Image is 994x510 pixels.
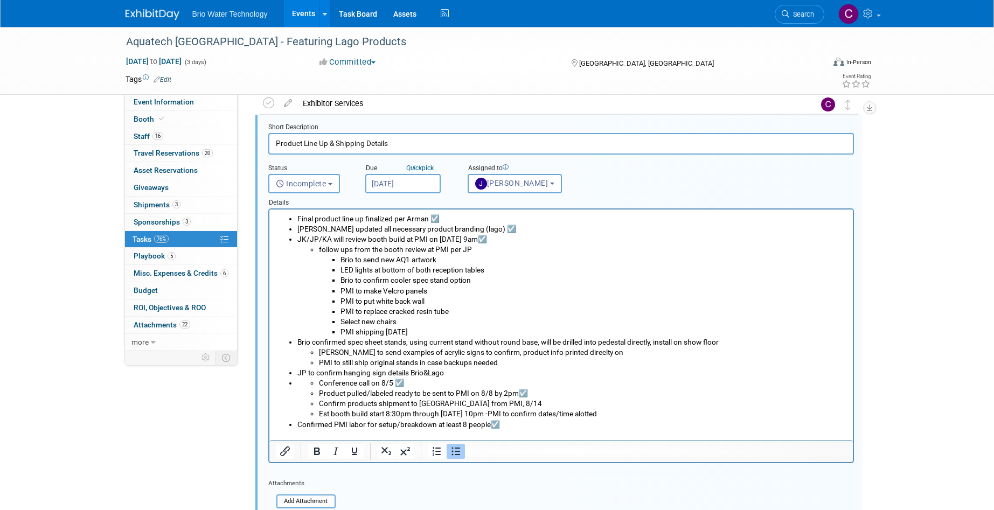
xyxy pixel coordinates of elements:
a: Edit [154,76,171,83]
div: Attachments [268,479,336,488]
span: [GEOGRAPHIC_DATA], [GEOGRAPHIC_DATA] [579,59,714,67]
a: Staff16 [125,128,237,145]
a: Travel Reservations20 [125,145,237,162]
div: Details [268,193,854,208]
a: Event Information [125,94,237,110]
img: Format-Inperson.png [833,58,844,66]
a: Playbook5 [125,248,237,264]
span: 3 [183,218,191,226]
button: Numbered list [428,444,446,459]
div: Due [365,164,451,174]
div: Event Rating [842,74,871,79]
a: Shipments3 [125,197,237,213]
img: Cynthia Mendoza [821,97,835,111]
span: Asset Reservations [134,166,198,174]
a: Sponsorships3 [125,214,237,230]
button: Incomplete [268,174,340,193]
span: 76% [154,235,169,243]
a: Booth [125,111,237,128]
span: Budget [134,286,158,295]
button: Italic [326,444,345,459]
div: Short Description [268,123,854,133]
span: 16 [152,132,163,140]
i: Move task [845,100,851,110]
span: (3 days) [184,59,206,66]
a: Search [775,5,824,24]
span: Attachments [134,320,190,329]
input: Name of task or a short description [268,133,854,154]
a: Misc. Expenses & Credits6 [125,265,237,282]
span: to [149,57,159,66]
span: 6 [220,269,228,277]
div: Event Format [761,56,872,72]
a: ROI, Objectives & ROO [125,299,237,316]
span: Incomplete [276,179,326,188]
img: Cynthia Mendoza [838,4,859,24]
input: Due Date [365,174,441,193]
td: Personalize Event Tab Strip [197,351,216,365]
span: 20 [202,149,213,157]
span: ROI, Objectives & ROO [134,303,206,312]
button: Subscript [377,444,395,459]
div: In-Person [846,58,871,66]
a: Attachments22 [125,317,237,333]
span: 22 [179,320,190,329]
span: [PERSON_NAME] [475,179,548,187]
span: Search [789,10,814,18]
span: Travel Reservations [134,149,213,157]
span: Playbook [134,251,176,260]
span: Staff [134,132,163,141]
a: Tasks76% [125,231,237,248]
span: Tasks [133,235,169,243]
span: Event Information [134,97,194,106]
button: [PERSON_NAME] [468,174,562,193]
div: Exhibitor Services [297,94,800,113]
a: more [125,334,237,351]
img: ExhibitDay [126,9,179,20]
button: Committed [316,57,380,68]
iframe: Rich Text Area [269,209,853,440]
span: more [131,338,149,346]
span: 3 [172,200,180,208]
span: Sponsorships [134,218,191,226]
span: Shipments [134,200,180,209]
button: Superscript [396,444,414,459]
i: Quick [406,164,422,172]
span: Misc. Expenses & Credits [134,269,228,277]
div: Status [268,164,349,174]
button: Underline [345,444,364,459]
a: Giveaways [125,179,237,196]
a: edit [279,99,297,108]
span: 5 [168,252,176,260]
div: Assigned to [468,164,602,174]
button: Bullet list [447,444,465,459]
button: Bold [308,444,326,459]
i: Booth reservation complete [159,116,164,122]
a: Asset Reservations [125,162,237,179]
span: Brio Water Technology [192,10,268,18]
span: [DATE] [DATE] [126,57,182,66]
div: Aquatech [GEOGRAPHIC_DATA] - Featuring Lago Products [122,32,808,52]
td: Tags [126,74,171,85]
button: Insert/edit link [276,444,294,459]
